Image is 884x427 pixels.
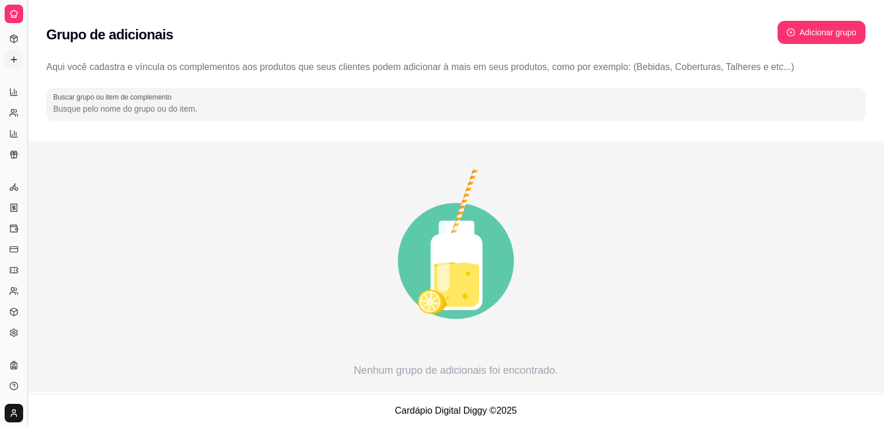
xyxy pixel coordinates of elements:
p: Aqui você cadastra e víncula os complementos aos produtos que seus clientes podem adicionar à mai... [46,60,865,74]
input: Buscar grupo ou item de complemento [53,103,859,115]
article: Nenhum grupo de adicionais foi encontrado. [46,362,865,378]
span: plus-circle [787,28,795,36]
div: animation [46,160,865,362]
footer: Cardápio Digital Diggy © 2025 [28,394,884,427]
h2: Grupo de adicionais [46,25,173,44]
label: Buscar grupo ou item de complemento [53,92,175,102]
button: plus-circleAdicionar grupo [778,21,865,44]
